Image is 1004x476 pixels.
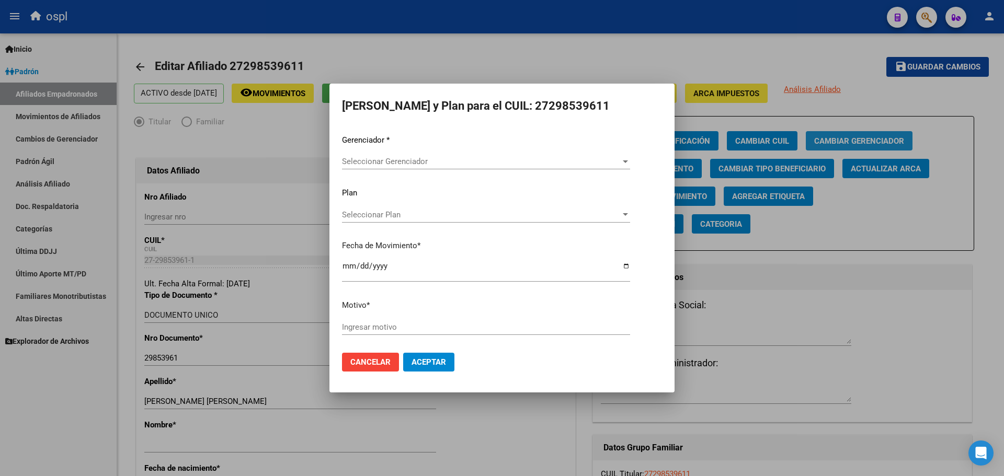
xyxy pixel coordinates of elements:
p: Gerenciador * [342,134,662,146]
button: Aceptar [403,353,454,371]
button: Cancelar [342,353,399,371]
div: Open Intercom Messenger [968,440,994,466]
p: Plan [342,187,662,199]
span: Seleccionar Plan [342,210,621,219]
p: Motivo [342,299,662,311]
span: Cancelar [350,357,391,367]
span: Aceptar [412,357,446,367]
h2: [PERSON_NAME] y Plan para el CUIL: 27298539611 [342,96,662,116]
span: Seleccionar Gerenciador [342,157,621,166]
p: Fecha de Movimiento [342,240,662,252]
